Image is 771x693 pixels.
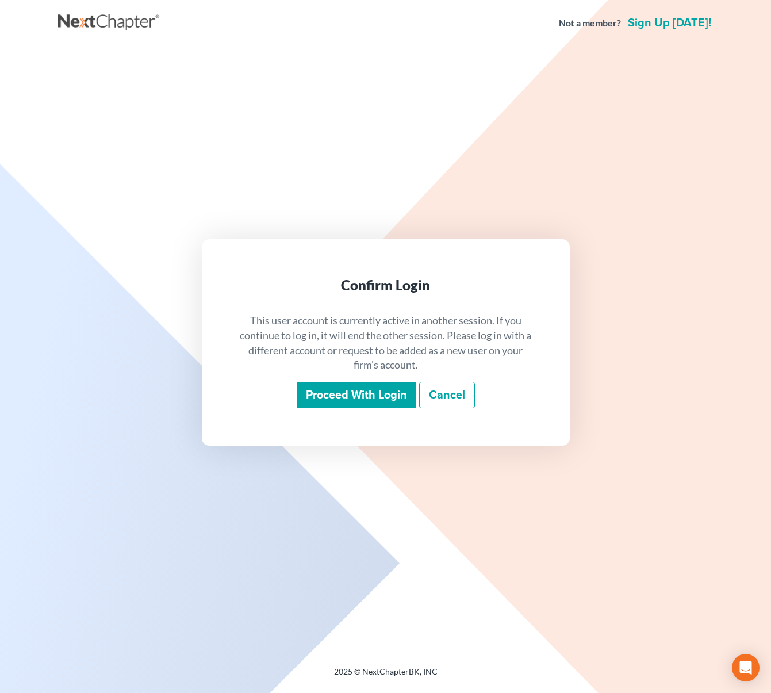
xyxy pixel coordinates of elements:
strong: Not a member? [559,17,621,30]
a: Sign up [DATE]! [626,17,714,29]
input: Proceed with login [297,382,416,408]
div: Open Intercom Messenger [732,654,760,681]
p: This user account is currently active in another session. If you continue to log in, it will end ... [239,313,533,373]
div: 2025 © NextChapterBK, INC [58,666,714,687]
div: Confirm Login [239,276,533,294]
a: Cancel [419,382,475,408]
